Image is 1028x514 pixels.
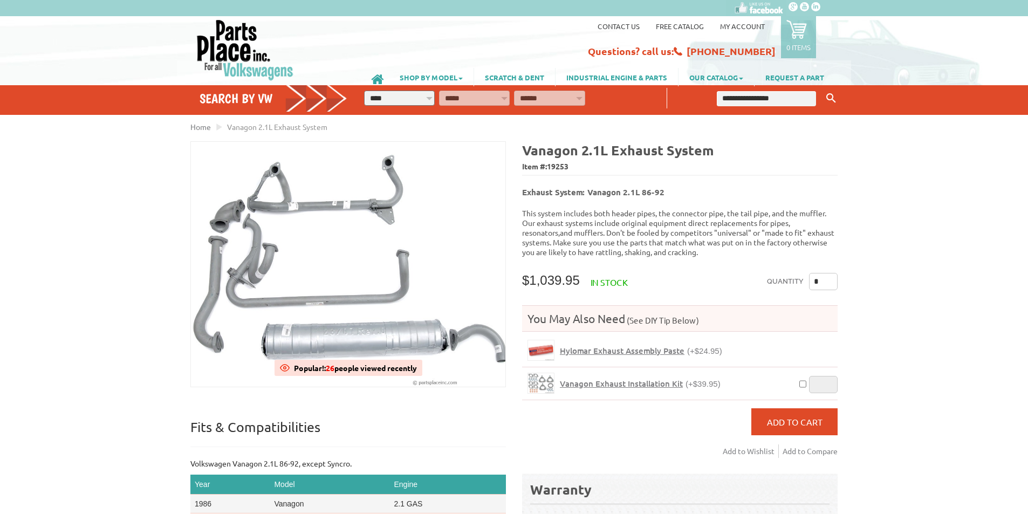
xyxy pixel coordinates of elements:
span: Add to Cart [767,416,823,427]
td: 2.1 GAS [389,495,506,513]
a: Hylomar Exhaust Assembly Paste(+$24.95) [560,346,722,356]
a: INDUSTRIAL ENGINE & PARTS [556,68,678,86]
b: Exhaust System: Vanagon 2.1L 86-92 [522,187,664,197]
a: Vanagon Exhaust Installation Kit(+$39.95) [560,379,721,389]
span: Hylomar Exhaust Assembly Paste [560,345,684,356]
span: (See DIY Tip Below) [625,315,699,325]
th: Model [270,475,389,495]
button: Keyword Search [823,90,839,107]
h4: Search by VW [200,91,347,106]
a: Home [190,122,211,132]
th: Engine [389,475,506,495]
a: SHOP BY MODEL [389,68,474,86]
a: Add to Compare [783,444,838,458]
a: REQUEST A PART [755,68,835,86]
span: 19253 [547,161,568,171]
span: (+$24.95) [687,346,722,355]
a: Hylomar Exhaust Assembly Paste [527,340,554,361]
a: SCRATCH & DENT [474,68,555,86]
span: (+$39.95) [686,379,721,388]
b: Vanagon 2.1L Exhaust System [522,141,714,159]
img: Parts Place Inc! [196,19,294,81]
span: Vanagon 2.1L Exhaust System [227,122,327,132]
button: Add to Cart [751,408,838,435]
td: 1986 [190,495,270,513]
div: Warranty [530,481,830,498]
span: In stock [591,277,628,287]
a: Vanagon Exhaust Installation Kit [527,373,554,394]
a: Free Catalog [656,22,704,31]
th: Year [190,475,270,495]
p: 0 items [786,43,811,52]
label: Quantity [767,273,804,290]
a: Contact us [598,22,640,31]
span: Vanagon Exhaust Installation Kit [560,378,683,389]
p: This system includes both header pipes, the connector pipe, the tail pipe, and the muffler. Our e... [522,208,838,257]
p: Fits & Compatibilities [190,419,506,447]
img: Hylomar Exhaust Assembly Paste [528,340,554,360]
img: Vanagon Exhaust Installation Kit [528,373,554,393]
a: Add to Wishlist [723,444,779,458]
h4: You May Also Need [522,311,838,326]
td: Vanagon [270,495,389,513]
span: Item #: [522,159,838,175]
img: Vanagon 2.1L Exhaust System [191,142,505,387]
span: $1,039.95 [522,273,580,287]
a: OUR CATALOG [679,68,754,86]
p: Volkswagen Vanagon 2.1L 86-92, except Syncro. [190,458,506,469]
a: 0 items [781,16,816,58]
a: My Account [720,22,765,31]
